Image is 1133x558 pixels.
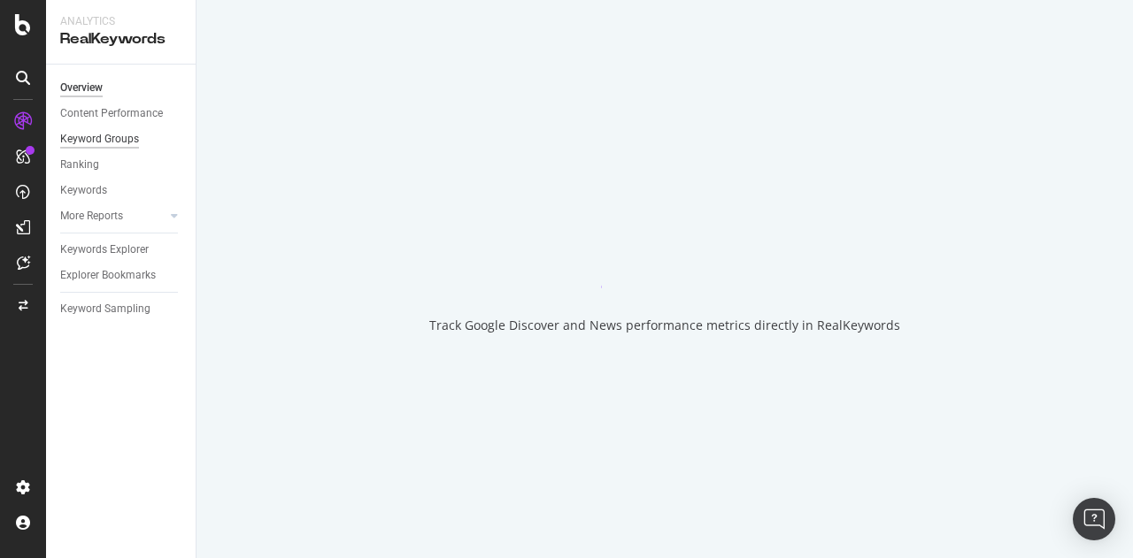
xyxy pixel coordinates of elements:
[60,207,166,225] a: More Reports
[60,104,163,123] div: Content Performance
[60,266,183,285] a: Explorer Bookmarks
[60,181,183,200] a: Keywords
[60,104,183,123] a: Content Performance
[60,266,156,285] div: Explorer Bookmarks
[60,241,183,259] a: Keywords Explorer
[60,29,181,50] div: RealKeywords
[60,241,149,259] div: Keywords Explorer
[60,130,139,149] div: Keyword Groups
[429,317,900,334] div: Track Google Discover and News performance metrics directly in RealKeywords
[1073,498,1115,540] div: Open Intercom Messenger
[60,181,107,200] div: Keywords
[60,79,103,97] div: Overview
[60,156,183,174] a: Ranking
[60,79,183,97] a: Overview
[60,300,150,318] div: Keyword Sampling
[60,300,183,318] a: Keyword Sampling
[601,225,728,288] div: animation
[60,14,181,29] div: Analytics
[60,130,183,149] a: Keyword Groups
[60,207,123,225] div: More Reports
[60,156,99,174] div: Ranking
